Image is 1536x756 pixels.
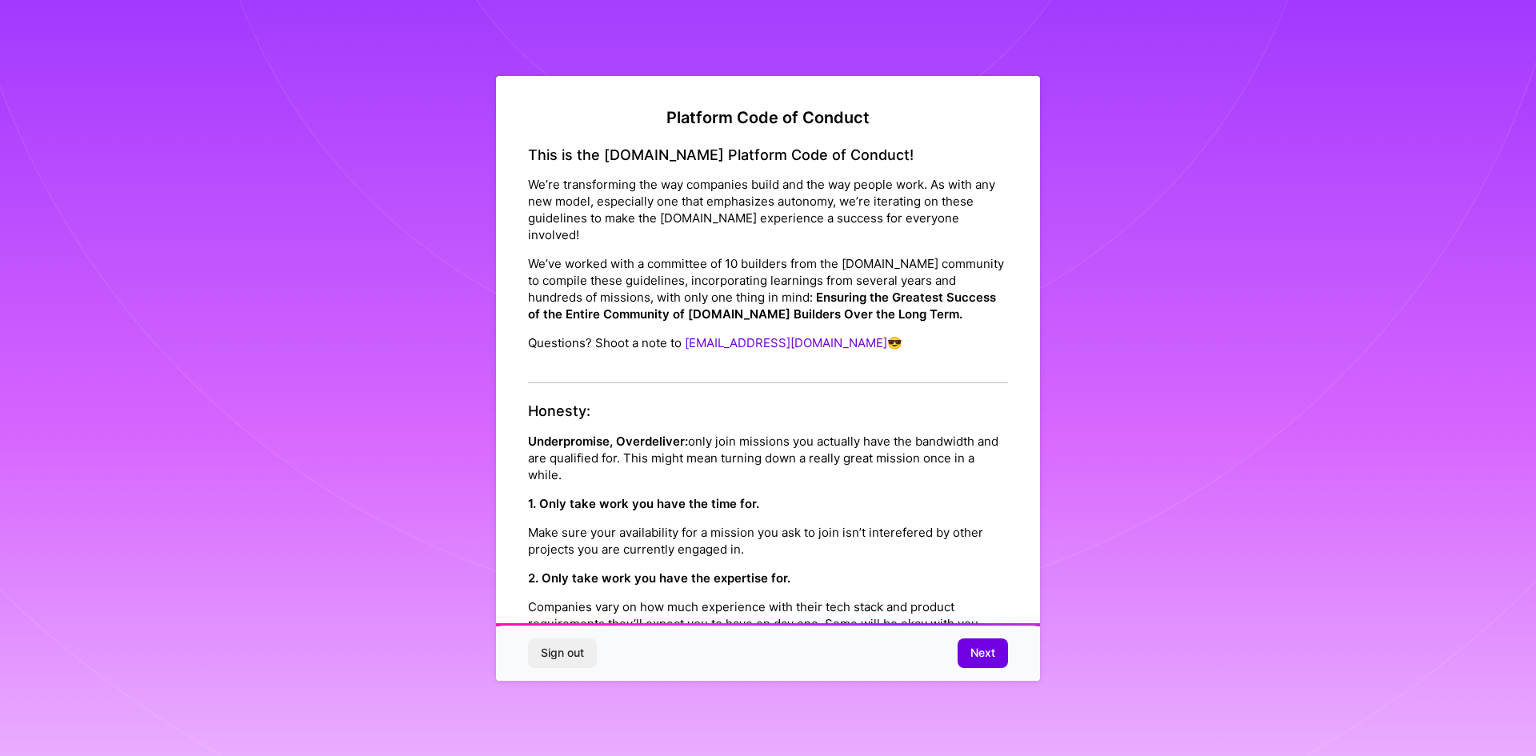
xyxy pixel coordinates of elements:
strong: 1. Only take work you have the time for. [528,496,759,511]
h2: Platform Code of Conduct [528,108,1008,127]
p: We’re transforming the way companies build and the way people work. As with any new model, especi... [528,176,1008,243]
strong: Underpromise, Overdeliver: [528,434,688,449]
a: [EMAIL_ADDRESS][DOMAIN_NAME] [685,335,887,350]
h4: Honesty: [528,402,1008,420]
p: We’ve worked with a committee of 10 builders from the [DOMAIN_NAME] community to compile these gu... [528,255,1008,322]
p: Questions? Shoot a note to 😎 [528,334,1008,351]
h4: This is the [DOMAIN_NAME] Platform Code of Conduct! [528,146,1008,164]
strong: Ensuring the Greatest Success of the Entire Community of [DOMAIN_NAME] Builders Over the Long Term. [528,290,996,322]
strong: 2. Only take work you have the expertise for. [528,570,790,586]
p: Make sure your availability for a mission you ask to join isn’t interefered by other projects you... [528,524,1008,558]
span: Next [970,645,995,661]
button: Next [958,638,1008,667]
span: Sign out [541,645,584,661]
p: Companies vary on how much experience with their tech stack and product requirements they’ll expe... [528,598,1008,649]
button: Sign out [528,638,597,667]
p: only join missions you actually have the bandwidth and are qualified for. This might mean turning... [528,433,1008,483]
